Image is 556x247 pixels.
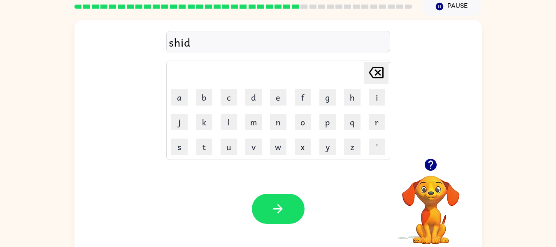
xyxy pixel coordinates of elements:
[169,33,388,51] div: shid
[295,139,311,155] button: x
[270,139,286,155] button: w
[369,114,385,130] button: r
[344,114,361,130] button: q
[171,114,188,130] button: j
[221,139,237,155] button: u
[344,89,361,106] button: h
[270,114,286,130] button: n
[344,139,361,155] button: z
[295,114,311,130] button: o
[319,114,336,130] button: p
[196,114,212,130] button: k
[196,89,212,106] button: b
[319,89,336,106] button: g
[171,139,188,155] button: s
[245,89,262,106] button: d
[369,139,385,155] button: '
[196,139,212,155] button: t
[245,114,262,130] button: m
[369,89,385,106] button: i
[390,163,472,245] video: Your browser must support playing .mp4 files to use Literably. Please try using another browser.
[295,89,311,106] button: f
[171,89,188,106] button: a
[245,139,262,155] button: v
[221,114,237,130] button: l
[270,89,286,106] button: e
[221,89,237,106] button: c
[319,139,336,155] button: y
